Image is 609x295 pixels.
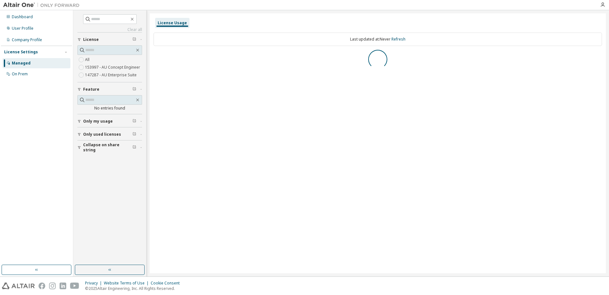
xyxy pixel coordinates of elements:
button: License [77,33,142,47]
div: No entries found [77,106,142,111]
button: Only used licenses [77,127,142,141]
label: 147287 - AU Enterprise Suite [85,71,138,79]
img: instagram.svg [49,283,56,289]
div: License Usage [158,20,187,26]
label: 153997 - AU Concept Engineer [85,64,141,71]
div: User Profile [12,26,33,31]
span: Clear filter [133,145,136,150]
span: Only my usage [83,119,113,124]
span: Feature [83,87,99,92]
span: Collapse on share string [83,142,133,153]
img: linkedin.svg [60,283,66,289]
div: On Prem [12,72,28,77]
p: © 2025 Altair Engineering, Inc. All Rights Reserved. [85,286,183,291]
div: Dashboard [12,14,33,19]
img: Altair One [3,2,83,8]
img: facebook.svg [39,283,45,289]
span: Clear filter [133,37,136,42]
span: Clear filter [133,119,136,124]
img: altair_logo.svg [2,283,35,289]
div: Cookie Consent [151,281,183,286]
div: Company Profile [12,37,42,42]
img: youtube.svg [70,283,79,289]
button: Only my usage [77,114,142,128]
button: Feature [77,82,142,96]
span: Only used licenses [83,132,121,137]
a: Refresh [391,36,405,42]
span: License [83,37,99,42]
div: Website Terms of Use [104,281,151,286]
a: Clear all [77,27,142,32]
div: Managed [12,61,31,66]
div: Privacy [85,281,104,286]
div: Last updated at: Never [154,33,602,46]
button: Collapse on share string [77,140,142,155]
span: Clear filter [133,87,136,92]
div: License Settings [4,49,38,55]
span: Clear filter [133,132,136,137]
label: All [85,56,91,64]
